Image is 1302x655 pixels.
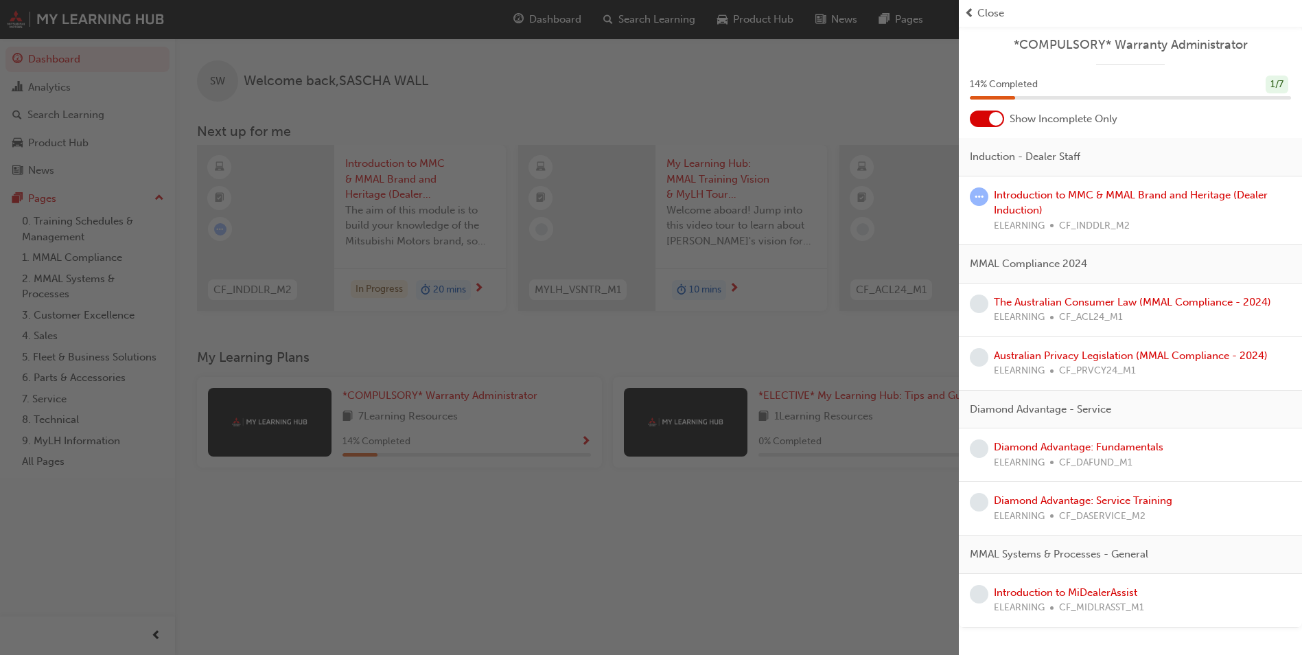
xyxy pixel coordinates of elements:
div: 1 / 7 [1266,76,1288,94]
span: CF_MIDLRASST_M1 [1059,600,1144,616]
span: prev-icon [964,5,975,21]
span: ELEARNING [994,455,1045,471]
span: learningRecordVerb_NONE-icon [970,295,988,313]
a: *COMPULSORY* Warranty Administrator [970,37,1291,53]
span: CF_PRVCY24_M1 [1059,363,1136,379]
span: 14 % Completed [970,77,1038,93]
span: CF_DASERVICE_M2 [1059,509,1146,525]
span: learningRecordVerb_NONE-icon [970,493,988,512]
span: ELEARNING [994,218,1045,234]
a: Introduction to MiDealerAssist [994,586,1137,599]
span: learningRecordVerb_NONE-icon [970,439,988,458]
button: prev-iconClose [964,5,1297,21]
span: Diamond Advantage - Service [970,402,1111,417]
a: The Australian Consumer Law (MMAL Compliance - 2024) [994,296,1271,308]
a: Diamond Advantage: Fundamentals [994,441,1163,453]
span: learningRecordVerb_ATTEMPT-icon [970,187,988,206]
a: Introduction to MMC & MMAL Brand and Heritage (Dealer Induction) [994,189,1268,217]
span: learningRecordVerb_NONE-icon [970,585,988,604]
a: Diamond Advantage: Service Training [994,494,1172,507]
span: CF_DAFUND_M1 [1059,455,1132,471]
span: CF_ACL24_M1 [1059,310,1123,325]
span: Show Incomplete Only [1010,111,1117,127]
span: MMAL Systems & Processes - General [970,547,1148,562]
span: learningRecordVerb_NONE-icon [970,348,988,367]
span: ELEARNING [994,310,1045,325]
a: Australian Privacy Legislation (MMAL Compliance - 2024) [994,349,1268,362]
span: CF_INDDLR_M2 [1059,218,1130,234]
span: Close [977,5,1004,21]
span: Induction - Dealer Staff [970,149,1080,165]
span: MMAL Compliance 2024 [970,256,1087,272]
span: ELEARNING [994,509,1045,525]
span: ELEARNING [994,600,1045,616]
span: ELEARNING [994,363,1045,379]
